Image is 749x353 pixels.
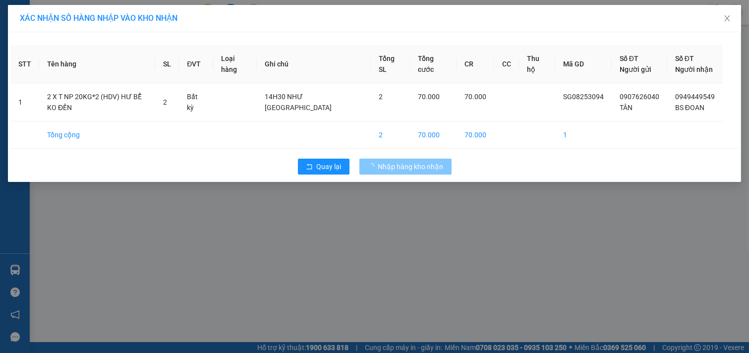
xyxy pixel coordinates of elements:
[620,55,638,62] span: Số ĐT
[379,93,383,101] span: 2
[306,163,313,171] span: rollback
[464,93,486,101] span: 70.000
[378,161,444,172] span: Nhập hàng kho nhận
[555,121,612,149] td: 1
[371,45,410,83] th: Tổng SL
[10,45,39,83] th: STT
[675,65,713,73] span: Người nhận
[457,121,494,149] td: 70.000
[519,45,555,83] th: Thu hộ
[713,5,741,33] button: Close
[410,45,457,83] th: Tổng cước
[39,83,155,121] td: 2 X T NP 20KG*2 (HDV) HƯ BỂ KO ĐỀN
[367,163,378,170] span: loading
[39,121,155,149] td: Tổng cộng
[723,14,731,22] span: close
[163,98,167,106] span: 2
[620,93,659,101] span: 0907626040
[371,121,410,149] td: 2
[675,55,694,62] span: Số ĐT
[265,93,332,112] span: 14H30 NHƯ [GEOGRAPHIC_DATA]
[213,45,257,83] th: Loại hàng
[494,45,519,83] th: CC
[563,93,604,101] span: SG08253094
[179,45,213,83] th: ĐVT
[359,159,452,175] button: Nhập hàng kho nhận
[410,121,457,149] td: 70.000
[620,104,633,112] span: TÂN
[418,93,440,101] span: 70.000
[457,45,494,83] th: CR
[179,83,213,121] td: Bất kỳ
[555,45,612,83] th: Mã GD
[20,13,177,23] span: XÁC NHẬN SỐ HÀNG NHẬP VÀO KHO NHẬN
[257,45,371,83] th: Ghi chú
[317,161,342,172] span: Quay lại
[10,83,39,121] td: 1
[675,104,704,112] span: BS ĐOAN
[298,159,349,175] button: rollbackQuay lại
[620,65,651,73] span: Người gửi
[675,93,715,101] span: 0949449549
[155,45,179,83] th: SL
[39,45,155,83] th: Tên hàng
